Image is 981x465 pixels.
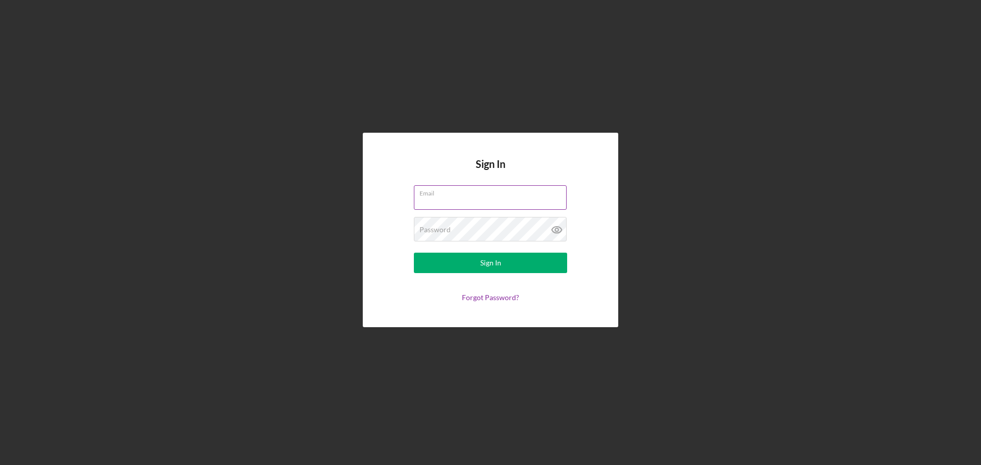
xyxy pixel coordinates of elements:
h4: Sign In [476,158,505,185]
label: Password [419,226,451,234]
a: Forgot Password? [462,293,519,302]
div: Sign In [480,253,501,273]
label: Email [419,186,567,197]
button: Sign In [414,253,567,273]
